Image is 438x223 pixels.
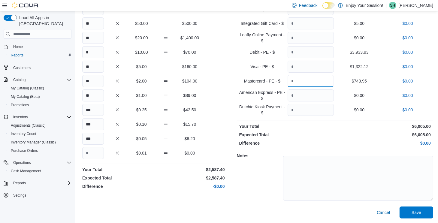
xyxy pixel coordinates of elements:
p: $2,587.40 [155,167,225,173]
button: Catalog [1,76,74,84]
span: Reports [11,179,71,187]
button: Catalog [11,76,28,83]
input: Quantity [288,75,334,87]
input: Quantity [288,61,334,73]
span: Cash Management [11,169,41,173]
input: Quantity [288,104,334,116]
p: Expected Total [82,175,152,181]
button: Cash Management [6,167,74,175]
span: My Catalog (Classic) [11,86,44,91]
p: Difference [82,183,152,189]
p: $5.00 [131,64,152,70]
span: Home [11,43,71,50]
input: Quantity [288,17,334,29]
a: My Catalog (Classic) [8,85,47,92]
button: Promotions [6,101,74,109]
button: Save [400,206,433,218]
a: Adjustments (Classic) [8,122,48,129]
p: $6.20 [179,136,201,142]
p: $0.05 [131,136,152,142]
span: Promotions [11,103,29,107]
a: Home [11,43,25,50]
span: Settings [11,191,71,199]
span: Adjustments (Classic) [8,122,71,129]
a: Purchase Orders [8,147,41,154]
input: Quantity [82,89,104,101]
span: Catalog [11,76,71,83]
button: Home [1,42,74,51]
p: $70.00 [179,49,201,55]
button: Inventory [11,113,30,121]
a: My Catalog (Beta) [8,93,42,100]
p: -$0.00 [155,183,225,189]
p: [PERSON_NAME] [399,2,433,9]
p: $0.00 [385,35,431,41]
span: Settings [13,193,26,198]
span: Feedback [299,2,317,8]
p: $0.00 [385,20,431,26]
button: Operations [1,158,74,167]
input: Quantity [82,61,104,73]
p: Visa - PE - $ [239,64,285,70]
button: My Catalog (Classic) [6,84,74,92]
p: $743.95 [336,78,382,84]
span: My Catalog (Beta) [8,93,71,100]
button: Reports [11,179,28,187]
p: $0.00 [336,92,382,98]
span: Cancel [377,209,390,215]
p: American Express - PE - $ [239,89,285,101]
button: Reports [6,51,74,59]
input: Quantity [288,32,334,44]
p: $0.01 [131,150,152,156]
p: $0.00 [385,78,431,84]
input: Quantity [288,46,334,58]
span: Reports [8,52,71,59]
button: My Catalog (Beta) [6,92,74,101]
a: Customers [11,64,33,71]
p: Your Total [239,123,334,129]
a: Inventory Count [8,130,39,137]
input: Quantity [82,104,104,116]
input: Quantity [82,17,104,29]
p: $0.00 [336,35,382,41]
button: Settings [1,191,74,200]
input: Quantity [82,133,104,145]
button: Operations [11,159,33,166]
input: Quantity [82,32,104,44]
span: Purchase Orders [8,147,71,154]
p: $6,005.00 [336,132,431,138]
a: Promotions [8,101,32,109]
input: Quantity [288,89,334,101]
input: Quantity [82,118,104,130]
p: $0.00 [385,49,431,55]
span: My Catalog (Beta) [11,94,40,99]
p: $6,005.00 [336,123,431,129]
p: $0.00 [336,140,431,146]
p: $160.00 [179,64,201,70]
span: Catalog [13,77,26,82]
p: Debit - PE - $ [239,49,285,55]
span: SH [390,2,395,9]
h5: Notes [237,150,282,162]
p: $0.00 [179,150,201,156]
p: $104.00 [179,78,201,84]
a: Cash Management [8,167,44,175]
input: Quantity [82,46,104,58]
span: Promotions [8,101,71,109]
button: Inventory [1,113,74,121]
p: $0.00 [336,107,382,113]
p: $3,933.93 [336,49,382,55]
p: Expected Total [239,132,334,138]
button: Customers [1,63,74,72]
span: Load All Apps in [GEOGRAPHIC_DATA] [17,15,71,27]
span: Inventory Count [11,131,36,136]
p: Enjoy Your Session! [346,2,383,9]
p: | [385,2,387,9]
span: Cash Management [8,167,71,175]
p: Difference [239,140,334,146]
a: Inventory Manager (Classic) [8,139,58,146]
span: Inventory Count [8,130,71,137]
p: Mastercard - PE - $ [239,78,285,84]
p: $15.70 [179,121,201,127]
p: $0.10 [131,121,152,127]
